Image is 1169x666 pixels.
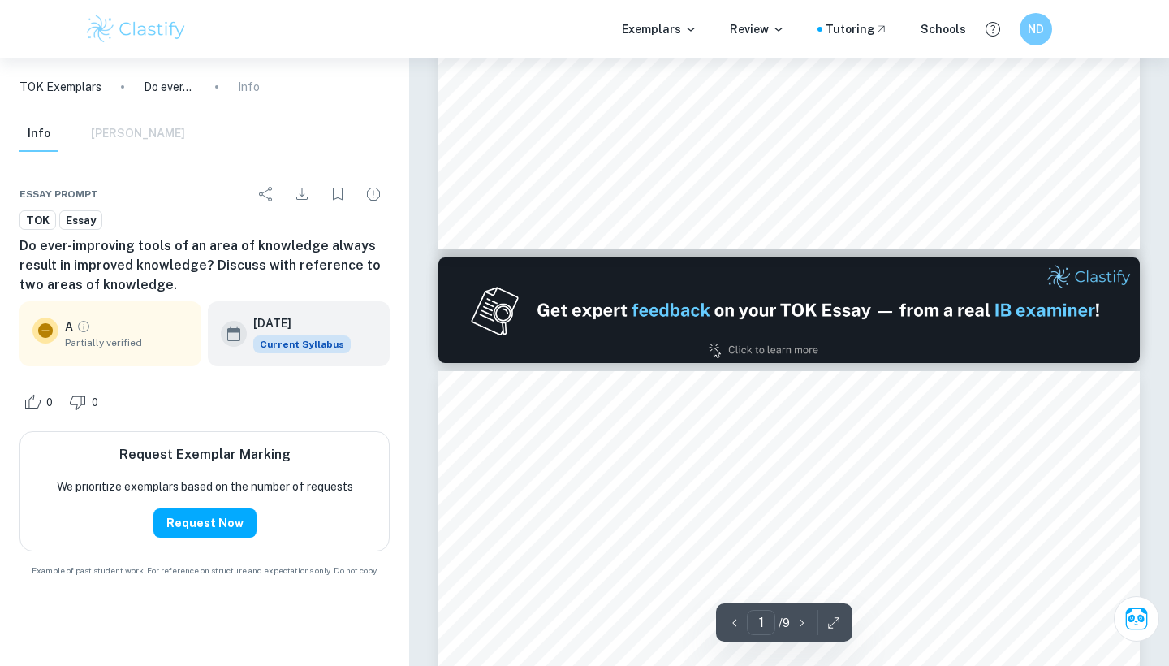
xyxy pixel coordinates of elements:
[775,559,805,573] span: Here,
[1027,20,1046,38] h6: ND
[826,20,888,38] a: Tutoring
[521,559,554,573] span: richer
[19,116,58,152] button: Info
[119,445,291,465] h6: Request Exemplar Marking
[253,314,338,332] h6: [DATE]
[59,210,102,231] a: Essay
[19,187,98,201] span: Essay prompt
[60,213,101,229] span: Essay
[253,335,351,353] span: Current Syllabus
[83,395,107,411] span: 0
[521,525,1057,538] span: come to the crux of the accelerative process in society, for the engine is being fed a richer and
[286,178,318,210] div: Download
[357,178,390,210] div: Report issue
[65,335,188,350] span: Partially verified
[153,508,257,538] button: Request Now
[144,78,196,96] p: Do ever-improving tools of an area of knowledge always result in improved knowledge? Discuss with...
[76,319,91,334] a: Grade partially verified
[730,20,785,38] p: Review
[37,395,62,411] span: 0
[816,559,930,573] span: [PERSON_NAME]
[65,389,107,415] div: Dislike
[65,318,73,335] p: A
[19,78,101,96] a: TOK Exemplars
[19,236,390,295] h6: Do ever-improving tools of an area of knowledge always result in improved knowledge? Discuss with...
[19,389,62,415] div: Like
[972,559,1057,573] span: ever-improving
[564,559,585,573] span: fuel
[521,490,1056,504] span: great engine, a mighty accelerator, then knowledge must be regarded as its fuel. And thus we
[20,213,55,229] span: TOK
[250,178,283,210] div: Share
[637,559,663,573] span: day=
[622,20,697,38] p: Exemplars
[521,594,1057,608] span: tools4material and intangible resources that continuously evolve4can act as catalysts for
[521,628,1057,642] span: innovation, dependent on the quality of the knowledge they are built upon to drive progress and
[1020,13,1052,45] button: ND
[562,413,1016,426] span: Do ever-improving tools of an area of knowledge always result in improved knowledge?
[979,15,1007,43] button: Help and Feedback
[438,257,1140,363] img: Ad
[19,564,390,577] span: Example of past student work. For reference on structure and expectations only. Do not copy.
[321,178,354,210] div: Bookmark
[662,430,917,443] span: Discuss with reference to two areas of knowledge
[729,559,765,573] span: 1979).
[779,614,790,632] p: / 9
[597,559,628,573] span: every
[19,210,56,231] a: TOK
[84,13,188,45] img: Clastify logo
[938,559,961,573] span: how
[253,335,351,353] div: This exemplar is based on the current syllabus. Feel free to refer to it for inspiration/ideas wh...
[57,478,353,495] p: We prioritize exemplars based on the number of requests
[761,63,801,77] span: [DATE]
[1114,596,1159,642] button: Ask Clai
[238,78,260,96] p: Info
[674,559,796,573] span: ([PERSON_NAME],
[864,559,927,573] span: emphasizes
[921,20,966,38] a: Schools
